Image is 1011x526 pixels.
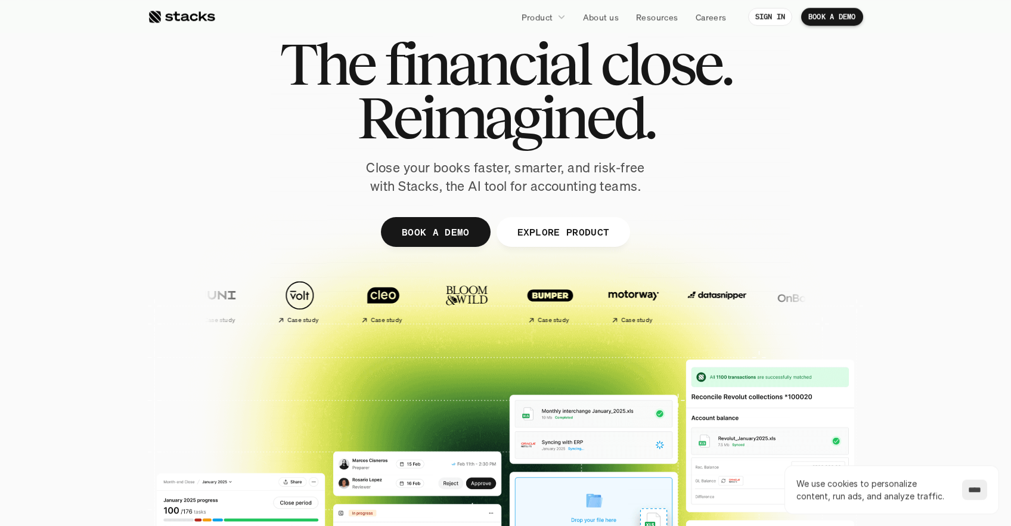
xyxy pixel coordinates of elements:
h2: Case study [287,317,319,324]
p: About us [583,11,619,23]
p: Close your books faster, smarter, and risk-free with Stacks, the AI tool for accounting teams. [356,159,655,196]
p: Product [522,11,553,23]
p: EXPLORE PRODUCT [517,223,609,240]
a: Privacy Policy [141,276,193,284]
a: Resources [629,6,686,27]
h2: Case study [621,317,653,324]
p: SIGN IN [755,13,786,21]
span: close. [600,37,731,91]
a: SIGN IN [748,8,793,26]
a: Careers [689,6,734,27]
a: Case study [595,274,672,329]
span: Reimagined. [357,91,655,144]
span: The [280,37,374,91]
a: BOOK A DEMO [801,8,863,26]
p: Resources [636,11,678,23]
a: BOOK A DEMO [381,217,491,247]
h2: Case study [204,317,235,324]
h2: Case study [371,317,402,324]
span: financial [384,37,590,91]
p: BOOK A DEMO [402,223,470,240]
a: Case study [261,274,339,329]
a: Case study [345,274,422,329]
a: About us [576,6,626,27]
p: We use cookies to personalize content, run ads, and analyze traffic. [796,477,950,502]
a: Case study [511,274,589,329]
a: EXPLORE PRODUCT [496,217,630,247]
p: BOOK A DEMO [808,13,856,21]
h2: Case study [538,317,569,324]
a: Case study [178,274,255,329]
p: Careers [696,11,727,23]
